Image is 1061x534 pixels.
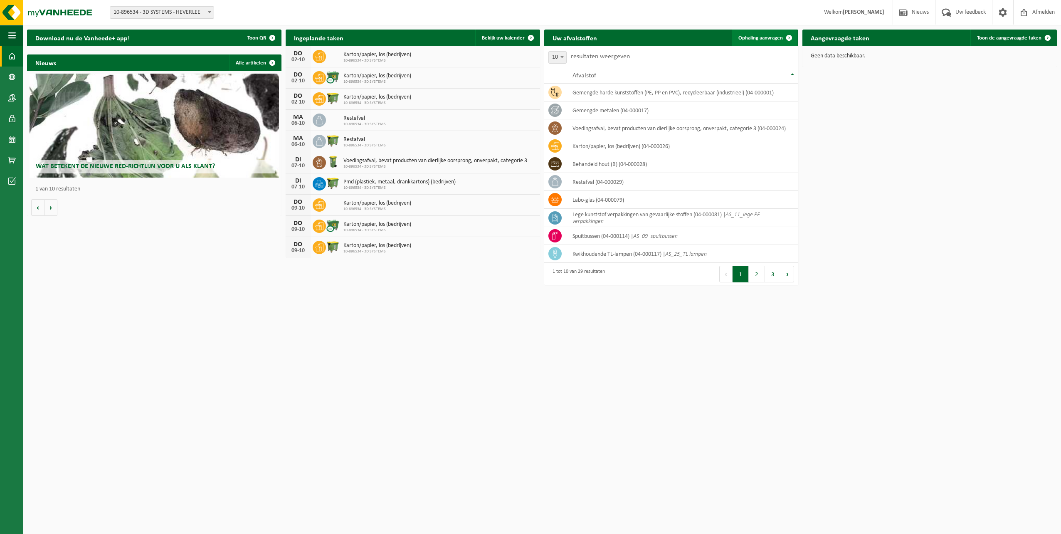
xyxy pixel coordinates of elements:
div: DO [290,220,306,227]
td: voedingsafval, bevat producten van dierlijke oorsprong, onverpakt, categorie 3 (04-000024) [566,119,799,137]
span: 10-896534 - 3D SYSTEMS - HEVERLEE [110,7,214,18]
img: WB-0140-HPE-GN-50 [326,155,340,169]
span: Restafval [343,136,386,143]
p: 1 van 10 resultaten [35,186,277,192]
span: 10-896534 - 3D SYSTEMS [343,249,411,254]
span: 10-896534 - 3D SYSTEMS [343,185,456,190]
div: 02-10 [290,78,306,84]
span: Karton/papier, los (bedrijven) [343,52,411,58]
span: 10-896534 - 3D SYSTEMS [343,228,411,233]
div: MA [290,114,306,121]
button: 3 [765,266,781,282]
a: Wat betekent de nieuwe RED-richtlijn voor u als klant? [30,74,279,178]
span: Ophaling aanvragen [738,35,783,41]
i: AS_11_lege PE verpakkingen [572,212,760,225]
span: 10 [549,52,566,63]
td: behandeld hout (B) (04-000028) [566,155,799,173]
span: Karton/papier, los (bedrijven) [343,242,411,249]
span: Karton/papier, los (bedrijven) [343,94,411,101]
span: Afvalstof [572,72,596,79]
span: Pmd (plastiek, metaal, drankkartons) (bedrijven) [343,179,456,185]
i: AS_25_TL lampen [665,251,707,257]
span: 10-896534 - 3D SYSTEMS [343,79,411,84]
td: spuitbussen (04-000114) | [566,227,799,245]
button: Vorige [31,199,44,216]
span: Toon de aangevraagde taken [977,35,1041,41]
span: Karton/papier, los (bedrijven) [343,200,411,207]
td: gemengde harde kunststoffen (PE, PP en PVC), recycleerbaar (industrieel) (04-000001) [566,84,799,101]
div: 07-10 [290,184,306,190]
div: DO [290,93,306,99]
div: 09-10 [290,227,306,232]
div: 06-10 [290,121,306,126]
p: Geen data beschikbaar. [811,53,1049,59]
div: 02-10 [290,57,306,63]
button: Toon QR [241,30,281,46]
h2: Aangevraagde taken [802,30,878,46]
div: 06-10 [290,142,306,148]
span: Toon QR [247,35,266,41]
button: Next [781,266,794,282]
button: 1 [733,266,749,282]
h2: Nieuws [27,54,64,71]
td: kwikhoudende TL-lampen (04-000117) | [566,245,799,263]
label: resultaten weergeven [571,53,630,60]
div: DO [290,241,306,248]
td: gemengde metalen (04-000017) [566,101,799,119]
a: Alle artikelen [229,54,281,71]
span: 10-896534 - 3D SYSTEMS [343,207,411,212]
button: 2 [749,266,765,282]
img: WB-1100-HPE-GN-50 [326,240,340,254]
div: DO [290,50,306,57]
i: AS_09_spuitbussen [633,233,678,240]
div: MA [290,135,306,142]
td: karton/papier, los (bedrijven) (04-000026) [566,137,799,155]
span: 10-896534 - 3D SYSTEMS [343,101,411,106]
div: 1 tot 10 van 29 resultaten [548,265,605,283]
span: 10-896534 - 3D SYSTEMS [343,164,527,169]
span: 10-896534 - 3D SYSTEMS - HEVERLEE [110,6,214,19]
span: 10-896534 - 3D SYSTEMS [343,122,386,127]
span: Voedingsafval, bevat producten van dierlijke oorsprong, onverpakt, categorie 3 [343,158,527,164]
span: 10-896534 - 3D SYSTEMS [343,58,411,63]
span: 10-896534 - 3D SYSTEMS [343,143,386,148]
img: WB-1100-HPE-GN-50 [326,133,340,148]
a: Ophaling aanvragen [732,30,797,46]
span: Bekijk uw kalender [482,35,525,41]
button: Previous [719,266,733,282]
div: DI [290,178,306,184]
span: 10 [548,51,567,64]
img: WB-1100-HPE-GN-50 [326,91,340,105]
a: Toon de aangevraagde taken [970,30,1056,46]
button: Volgende [44,199,57,216]
td: labo-glas (04-000079) [566,191,799,209]
h2: Download nu de Vanheede+ app! [27,30,138,46]
div: 09-10 [290,248,306,254]
h2: Uw afvalstoffen [544,30,605,46]
span: Restafval [343,115,386,122]
div: 09-10 [290,205,306,211]
strong: [PERSON_NAME] [843,9,884,15]
span: Karton/papier, los (bedrijven) [343,73,411,79]
span: Karton/papier, los (bedrijven) [343,221,411,228]
div: 07-10 [290,163,306,169]
div: 02-10 [290,99,306,105]
td: restafval (04-000029) [566,173,799,191]
img: WB-1100-HPE-GN-50 [326,176,340,190]
img: WB-0660-CU [326,218,340,232]
td: lege kunststof verpakkingen van gevaarlijke stoffen (04-000081) | [566,209,799,227]
span: Wat betekent de nieuwe RED-richtlijn voor u als klant? [36,163,215,170]
img: WB-0660-CU [326,70,340,84]
div: DO [290,72,306,78]
h2: Ingeplande taken [286,30,352,46]
a: Bekijk uw kalender [475,30,539,46]
div: DI [290,156,306,163]
div: DO [290,199,306,205]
